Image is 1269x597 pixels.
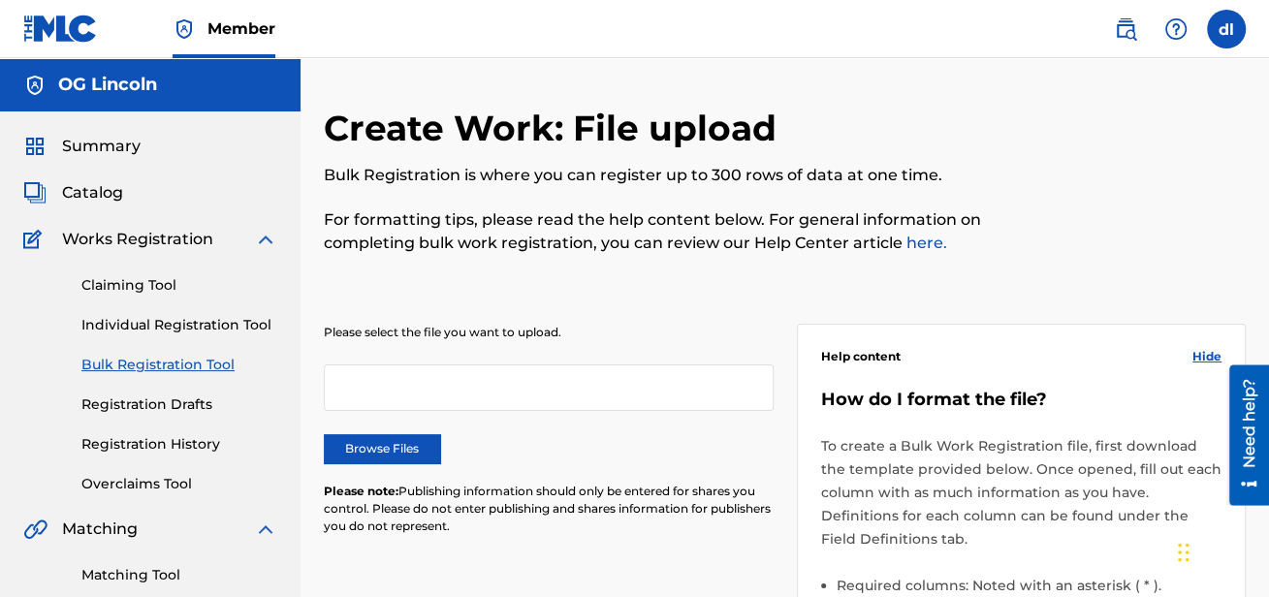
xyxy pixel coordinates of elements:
[173,17,196,41] img: Top Rightsholder
[324,484,398,498] span: Please note:
[1164,17,1188,41] img: help
[23,135,47,158] img: Summary
[81,565,277,585] a: Matching Tool
[62,518,138,541] span: Matching
[81,275,277,296] a: Claiming Tool
[821,434,1222,550] p: To create a Bulk Work Registration file, first download the template provided below. Once opened,...
[23,74,47,97] img: Accounts
[23,181,47,204] img: Catalog
[21,14,48,103] div: Need help?
[23,181,123,204] a: CatalogCatalog
[81,434,277,455] a: Registration History
[81,355,277,375] a: Bulk Registration Tool
[62,135,141,158] span: Summary
[1157,10,1195,48] div: Help
[324,164,1033,187] p: Bulk Registration is where you can register up to 300 rows of data at one time.
[324,208,1033,255] p: For formatting tips, please read the help content below. For general information on completing bu...
[23,518,48,541] img: Matching
[1172,504,1269,597] iframe: Chat Widget
[1192,348,1221,365] span: Hide
[81,315,277,335] a: Individual Registration Tool
[1178,523,1190,581] div: Drag
[58,74,157,96] h5: OG Lincoln
[324,107,786,150] h2: Create Work: File upload
[23,228,48,251] img: Works Registration
[23,135,141,158] a: SummarySummary
[324,434,440,463] label: Browse Files
[254,228,277,251] img: expand
[821,389,1222,411] h5: How do I format the file?
[81,474,277,494] a: Overclaims Tool
[324,324,774,341] p: Please select the file you want to upload.
[821,348,901,365] span: Help content
[1106,10,1145,48] a: Public Search
[62,181,123,204] span: Catalog
[23,15,98,43] img: MLC Logo
[1215,364,1269,505] iframe: Resource Center
[1114,17,1137,41] img: search
[254,518,277,541] img: expand
[207,17,275,40] span: Member
[1207,10,1246,48] div: User Menu
[903,234,947,252] a: here.
[324,483,774,535] p: Publishing information should only be entered for shares you control. Please do not enter publish...
[62,228,213,251] span: Works Registration
[81,394,277,415] a: Registration Drafts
